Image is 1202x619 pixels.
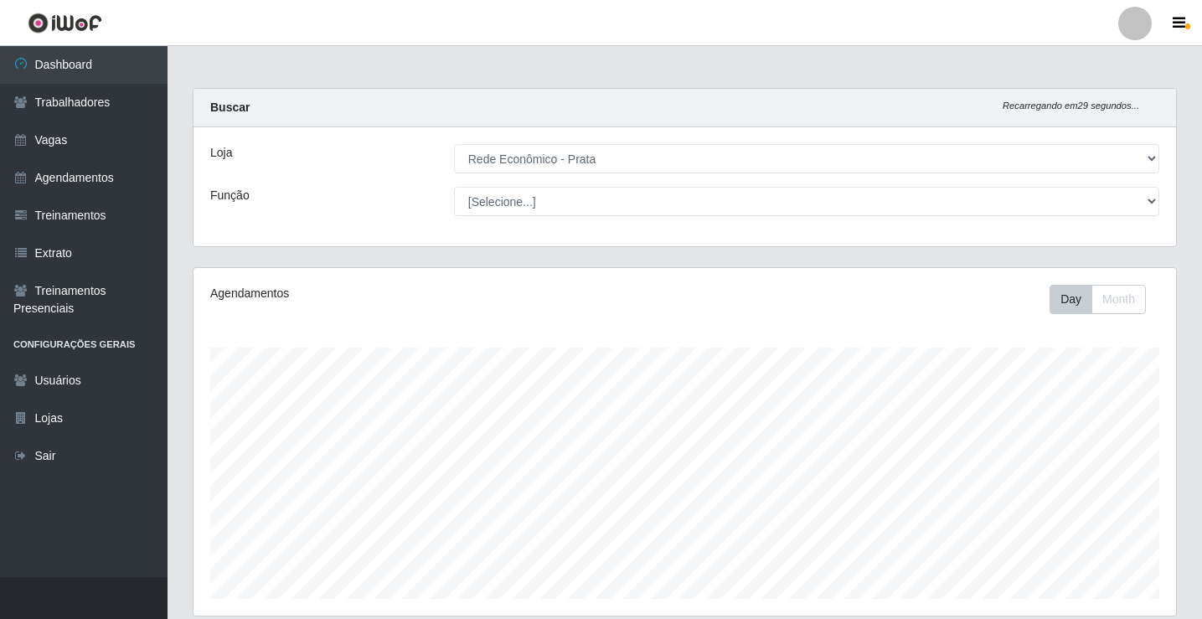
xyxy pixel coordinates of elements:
[210,144,232,162] label: Loja
[1050,285,1092,314] button: Day
[210,187,250,204] label: Função
[28,13,102,34] img: CoreUI Logo
[1091,285,1146,314] button: Month
[210,101,250,114] strong: Buscar
[1050,285,1146,314] div: First group
[1050,285,1159,314] div: Toolbar with button groups
[1003,101,1139,111] i: Recarregando em 29 segundos...
[210,285,591,302] div: Agendamentos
